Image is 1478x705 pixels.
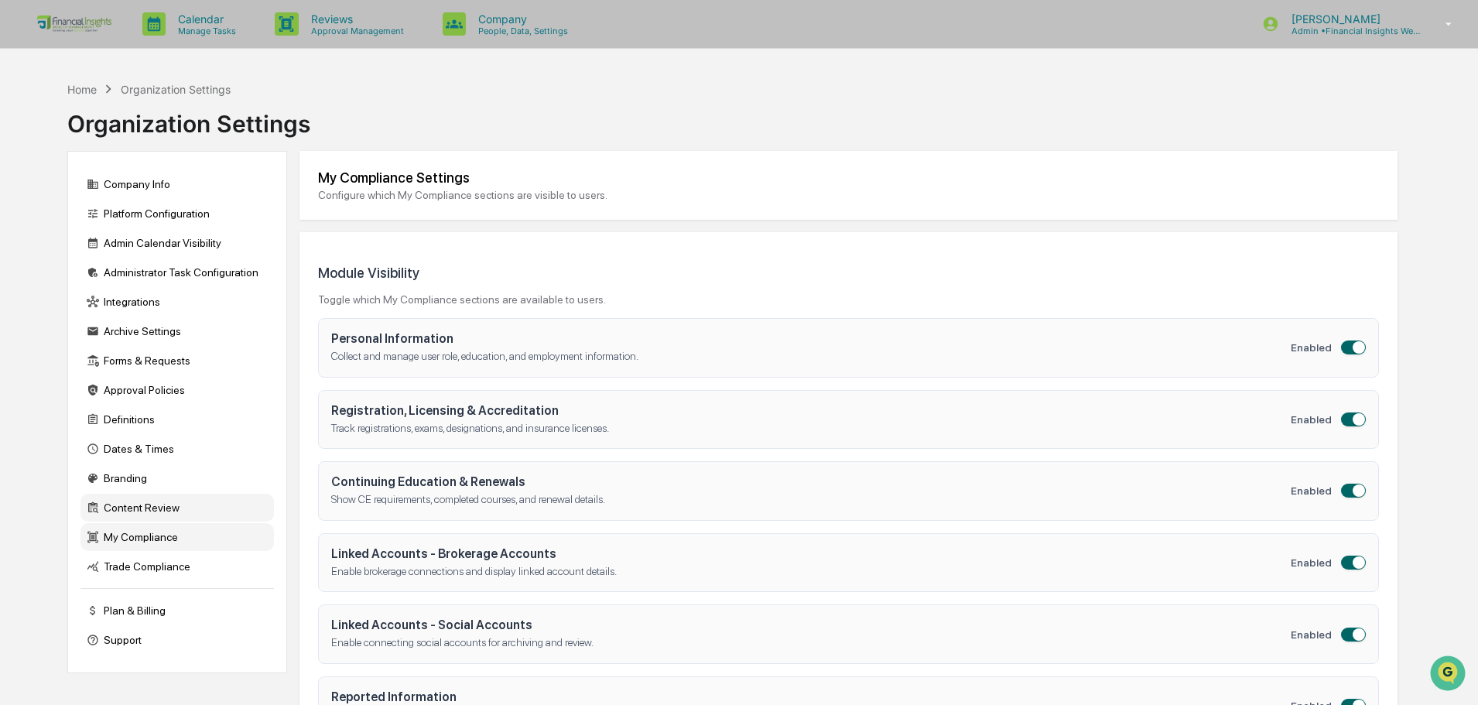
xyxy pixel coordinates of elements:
button: See all [240,169,282,187]
a: 🔎Data Lookup [9,298,104,326]
div: Archive Settings [80,317,274,345]
img: 1746055101610-c473b297-6a78-478c-a979-82029cc54cd1 [15,118,43,146]
div: Organization Settings [67,98,310,138]
div: Content Review [80,494,274,522]
span: Data Lookup [31,304,98,320]
span: Enabled [1291,341,1332,354]
div: 🖐️ [15,276,28,289]
div: Start new chat [70,118,254,134]
h4: Continuing Education & Renewals [331,474,1291,489]
p: Collect and manage user role, education, and employment information. [331,349,1291,364]
p: How can we help? [15,33,282,57]
h4: Linked Accounts - Social Accounts [331,618,1291,632]
div: 🔎 [15,306,28,318]
div: Company Info [80,170,274,198]
p: Company [466,12,576,26]
p: People, Data, Settings [466,26,576,36]
h4: Linked Accounts - Brokerage Accounts [331,546,1291,561]
div: Integrations [80,288,274,316]
div: Trade Compliance [80,553,274,580]
h4: Registration, Licensing & Accreditation [331,403,1291,418]
div: Support [80,626,274,654]
div: Toggle which My Compliance sections are available to users. [318,293,606,306]
a: 🖐️Preclearance [9,269,106,296]
p: Show CE requirements, completed courses, and renewal details. [331,492,1291,508]
p: Admin • Financial Insights Wealth Management [1279,26,1423,36]
p: Reviews [299,12,412,26]
a: 🗄️Attestations [106,269,198,296]
a: Powered byPylon [109,341,187,354]
img: 8933085812038_c878075ebb4cc5468115_72.jpg [33,118,60,146]
div: Administrator Task Configuration [80,258,274,286]
p: Enable brokerage connections and display linked account details. [331,564,1291,580]
div: Forms & Requests [80,347,274,375]
span: Enabled [1291,556,1332,569]
span: Enabled [1291,413,1332,426]
span: • [128,210,134,223]
button: Start new chat [263,123,282,142]
div: My Compliance Settings [318,169,1379,186]
div: Approval Policies [80,376,274,404]
span: Preclearance [31,275,100,290]
div: Organization Settings [121,83,231,96]
img: Jordan Ford [15,196,40,221]
span: Enabled [1291,484,1332,497]
div: Dates & Times [80,435,274,463]
p: [PERSON_NAME] [1279,12,1423,26]
div: Plan & Billing [80,597,274,625]
img: logo [37,15,111,33]
div: 🗄️ [112,276,125,289]
div: Past conversations [15,172,104,184]
div: My Compliance [80,523,274,551]
div: Definitions [80,406,274,433]
h4: Personal Information [331,331,1291,346]
h3: Module Visibility [318,265,606,281]
p: Enable connecting social accounts for archiving and review. [331,635,1291,651]
div: Platform Configuration [80,200,274,228]
p: Manage Tasks [166,26,244,36]
span: [PERSON_NAME] [48,210,125,223]
div: Home [67,83,97,96]
div: Branding [80,464,274,492]
div: Configure which My Compliance sections are visible to users. [318,189,1379,201]
span: [DATE] [137,210,169,223]
h4: Reported Information [331,690,1291,704]
div: Admin Calendar Visibility [80,229,274,257]
iframe: Open customer support [1428,654,1470,696]
p: Approval Management [299,26,412,36]
span: Pylon [154,342,187,354]
span: Attestations [128,275,192,290]
p: Calendar [166,12,244,26]
div: We're available if you need us! [70,134,213,146]
p: Track registrations, exams, designations, and insurance licenses. [331,421,1291,436]
span: Enabled [1291,628,1332,641]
